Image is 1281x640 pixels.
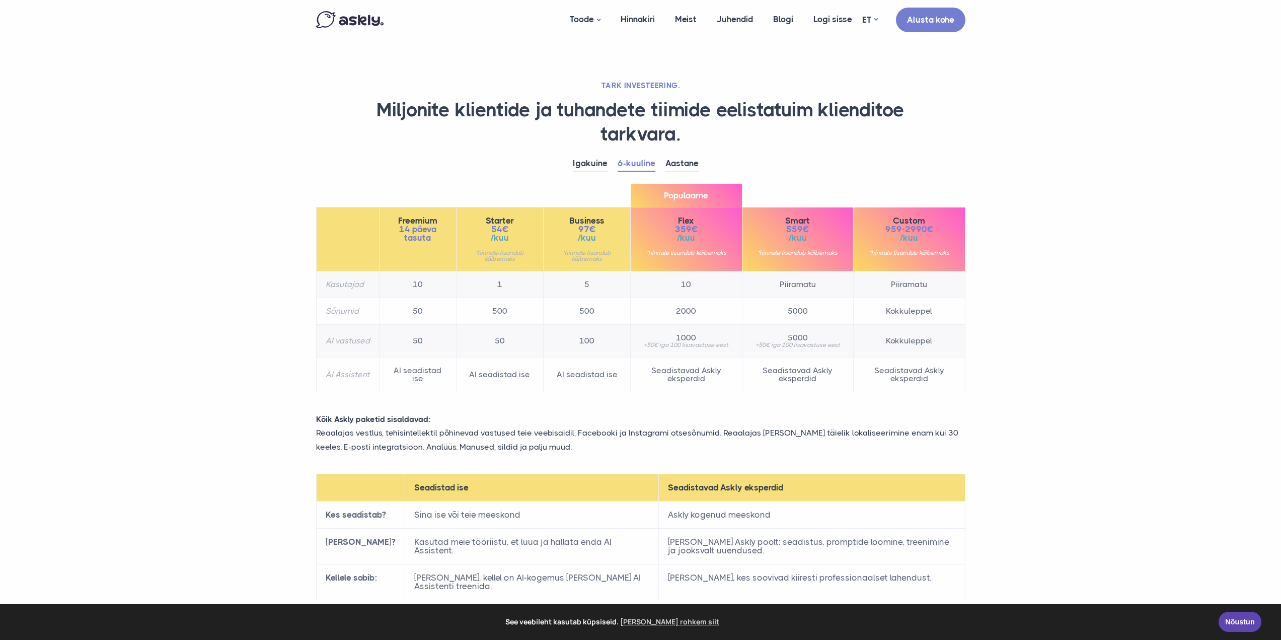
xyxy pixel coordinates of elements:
[316,98,965,146] h1: Miljonite klientide ja tuhandete tiimide eelistatuim klienditoe tarkvara.
[316,81,965,91] h2: TARK INVESTEERING.
[640,334,732,342] span: 1000
[316,325,379,358] th: AI vastused
[316,528,405,564] th: [PERSON_NAME]?
[379,325,456,358] td: 50
[389,217,447,225] span: Freemium
[379,271,456,298] td: 10
[854,358,965,392] td: Seadistavad Askly eksperdid
[631,358,742,392] td: Seadistavad Askly eksperdid
[15,614,1212,629] span: See veebileht kasutab küpsiseid.
[405,501,659,528] td: Sina ise või teie meeskond
[619,614,721,629] a: learn more about cookies
[316,501,405,528] th: Kes seadistab?
[379,298,456,325] td: 50
[553,250,621,262] small: *hinnale lisandub käibemaks
[659,564,965,600] td: [PERSON_NAME], kes soovivad kiiresti professionaalset lahendust.
[751,234,844,242] span: /kuu
[309,426,973,453] p: Reaalajas vestlus, tehisintellektil põhinevad vastused teie veebisaidil, Facebooki ja Instagrami ...
[405,528,659,564] td: Kasutad meie tööriistu, et luua ja hallata enda AI Assistent.
[456,325,543,358] td: 50
[618,156,655,172] a: 6-kuuline
[854,298,965,325] td: Kokkuleppel
[316,298,379,325] th: Sõnumid
[316,414,430,424] strong: Kõik Askly paketid sisaldavad:
[659,501,965,528] td: Askly kogenud meeskond
[640,234,732,242] span: /kuu
[751,225,844,234] span: 559€
[466,234,534,242] span: /kuu
[316,271,379,298] th: Kasutajad
[379,358,456,392] td: AI seadistad ise
[1219,612,1261,632] a: Nõustun
[863,225,955,234] span: 959-2990€
[640,342,732,348] small: +50€ iga 100 lisavastuse eest
[751,217,844,225] span: Smart
[544,298,631,325] td: 500
[466,217,534,225] span: Starter
[659,474,965,501] th: Seadistavad Askly eksperdid
[751,334,844,342] span: 5000
[896,8,965,32] a: Alusta kohe
[316,358,379,392] th: AI Assistent
[862,13,878,27] a: ET
[640,250,732,256] small: *hinnale lisandub käibemaks
[742,298,853,325] td: 5000
[854,271,965,298] td: Piiramatu
[544,325,631,358] td: 100
[631,298,742,325] td: 2000
[863,337,955,345] span: Kokkuleppel
[751,342,844,348] small: +50€ iga 100 lisavastuse eest
[665,156,699,172] a: Aastane
[659,528,965,564] td: [PERSON_NAME] Askly poolt: seadistus, promptide loomine, treenimine ja jooksvalt uuendused.
[640,225,732,234] span: 359€
[544,358,631,392] td: AI seadistad ise
[456,271,543,298] td: 1
[553,225,621,234] span: 97€
[631,271,742,298] td: 10
[466,225,534,234] span: 54€
[389,225,447,242] span: 14 päeva tasuta
[631,184,741,207] span: Populaarne
[466,250,534,262] small: *hinnale lisandub käibemaks
[405,474,659,501] th: Seadistad ise
[316,564,405,600] th: Kellele sobib:
[742,271,853,298] td: Piiramatu
[316,11,384,28] img: Askly
[751,250,844,256] small: *hinnale lisandub käibemaks
[863,250,955,256] small: *hinnale lisandub käibemaks
[456,298,543,325] td: 500
[553,234,621,242] span: /kuu
[863,234,955,242] span: /kuu
[405,564,659,600] td: [PERSON_NAME], kellel on AI-kogemus [PERSON_NAME] AI Assistenti treenida.
[863,217,955,225] span: Custom
[544,271,631,298] td: 5
[640,217,732,225] span: Flex
[742,358,853,392] td: Seadistavad Askly eksperdid
[573,156,608,172] a: Igakuine
[456,358,543,392] td: AI seadistad ise
[553,217,621,225] span: Business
